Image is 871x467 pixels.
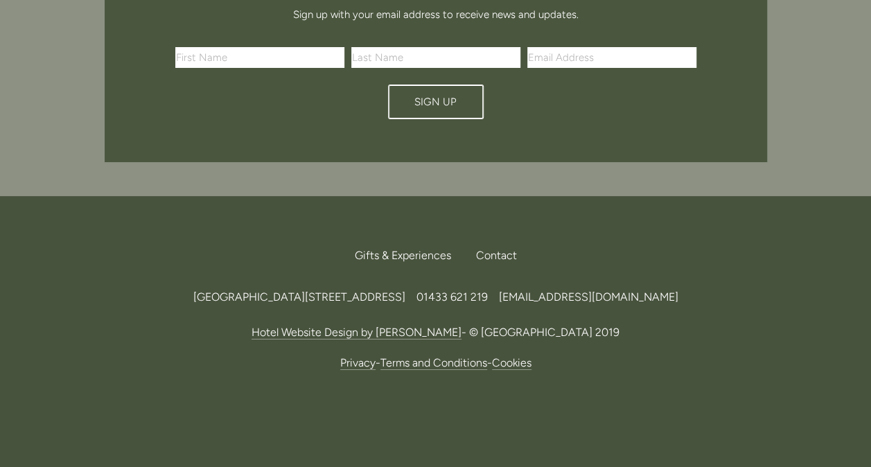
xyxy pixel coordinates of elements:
a: Cookies [492,356,531,370]
span: Sign Up [414,96,457,108]
a: [EMAIL_ADDRESS][DOMAIN_NAME] [499,290,678,303]
p: - - [105,353,767,372]
a: Hotel Website Design by [PERSON_NAME] [252,326,461,340]
a: Terms and Conditions [380,356,487,370]
input: First Name [175,47,344,68]
p: - © [GEOGRAPHIC_DATA] 2019 [105,323,767,342]
span: 01433 621 219 [416,290,488,303]
a: Privacy [340,356,376,370]
button: Sign Up [388,85,484,119]
span: Gifts & Experiences [355,249,451,262]
p: Sign up with your email address to receive news and updates. [180,6,692,23]
input: Last Name [351,47,520,68]
div: Contact [465,240,517,271]
span: [GEOGRAPHIC_DATA][STREET_ADDRESS] [193,290,405,303]
input: Email Address [527,47,696,68]
a: Gifts & Experiences [355,240,462,271]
